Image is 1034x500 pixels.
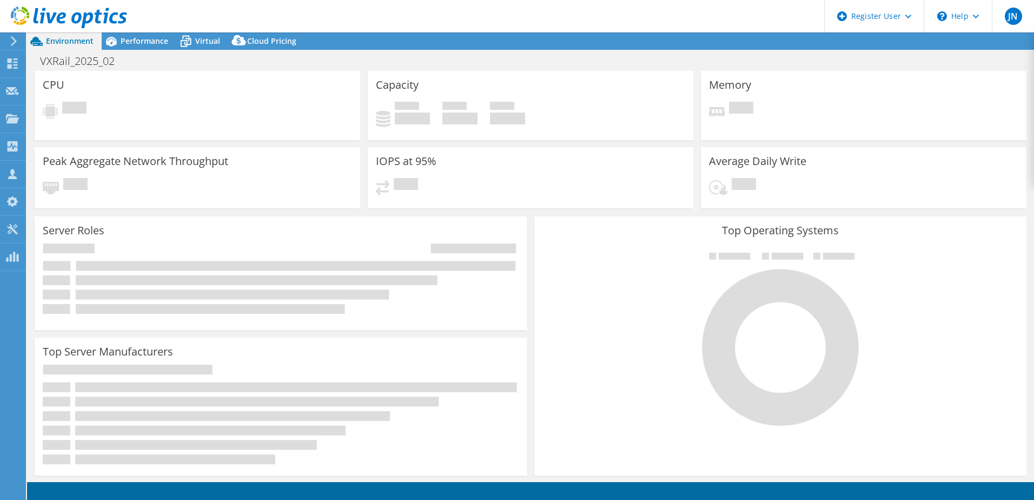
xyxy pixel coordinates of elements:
span: Pending [62,102,87,116]
span: Total [490,102,514,113]
h3: Average Daily Write [709,155,806,167]
h4: 0 GiB [442,113,478,124]
h3: Capacity [376,79,419,91]
span: Pending [63,178,88,193]
h1: VXRail_2025_02 [35,55,131,67]
span: Environment [46,36,94,46]
h3: IOPS at 95% [376,155,436,167]
h3: Top Operating Systems [542,225,1018,236]
span: Virtual [195,36,220,46]
h3: CPU [43,79,64,91]
span: Pending [732,178,756,193]
svg: \n [937,11,947,21]
h4: 0 GiB [395,113,430,124]
h4: 0 GiB [490,113,525,124]
span: Cloud Pricing [247,36,296,46]
span: Performance [121,36,168,46]
span: Free [442,102,467,113]
span: Pending [394,178,418,193]
h3: Memory [709,79,751,91]
h3: Top Server Manufacturers [43,346,173,358]
span: Pending [729,102,753,116]
h3: Peak Aggregate Network Throughput [43,155,228,167]
span: JN [1005,8,1022,25]
span: Used [395,102,419,113]
h3: Server Roles [43,225,104,236]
